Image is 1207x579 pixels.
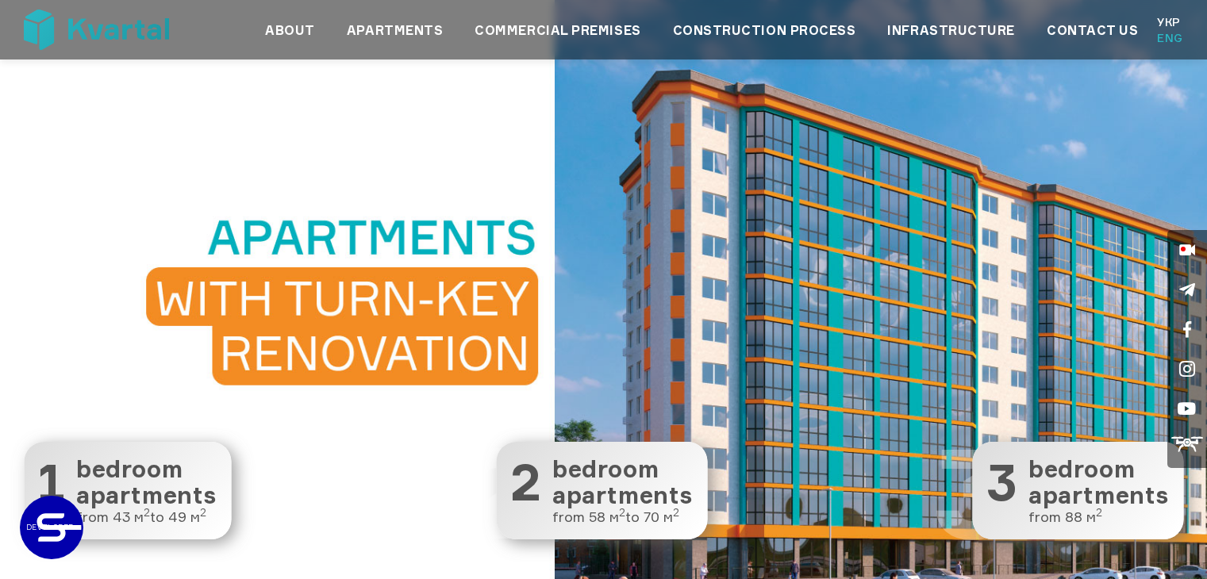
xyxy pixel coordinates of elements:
a: Infrastructure [887,21,1015,40]
span: 3 [986,456,1017,525]
a: Eng [1157,30,1183,46]
a: Apartments [347,21,443,40]
a: About [265,21,315,40]
sup: 2 [200,506,206,519]
sup: 2 [673,506,679,519]
span: from 43 м to 49 м [76,509,217,525]
sup: 2 [144,506,150,519]
button: 1 1 bedroomapartments from 43 м2to 49 м2 [24,442,231,539]
a: Construction process [673,21,856,40]
span: 1 [38,456,65,525]
span: bedroom apartments [552,456,693,508]
button: 3 3 bedroomapartments from 88 м2 [972,442,1183,539]
a: Укр [1157,14,1183,30]
span: from 58 м to 70 м [552,509,693,525]
a: Commercial premises [475,21,640,40]
span: bedroom apartments [76,456,217,508]
sup: 2 [1096,506,1102,519]
a: DEVELOPER [20,496,83,559]
img: Kvartal [24,10,169,50]
span: 2 [510,456,541,525]
sup: 2 [619,506,625,519]
button: 2 2 bedroomapartments from 58 м2to 70 м2 [496,442,707,539]
span: from 88 м [1028,509,1169,525]
span: bedroom apartments [1028,456,1169,508]
a: Contact Us [1047,21,1138,40]
text: DEVELOPER [26,523,74,531]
